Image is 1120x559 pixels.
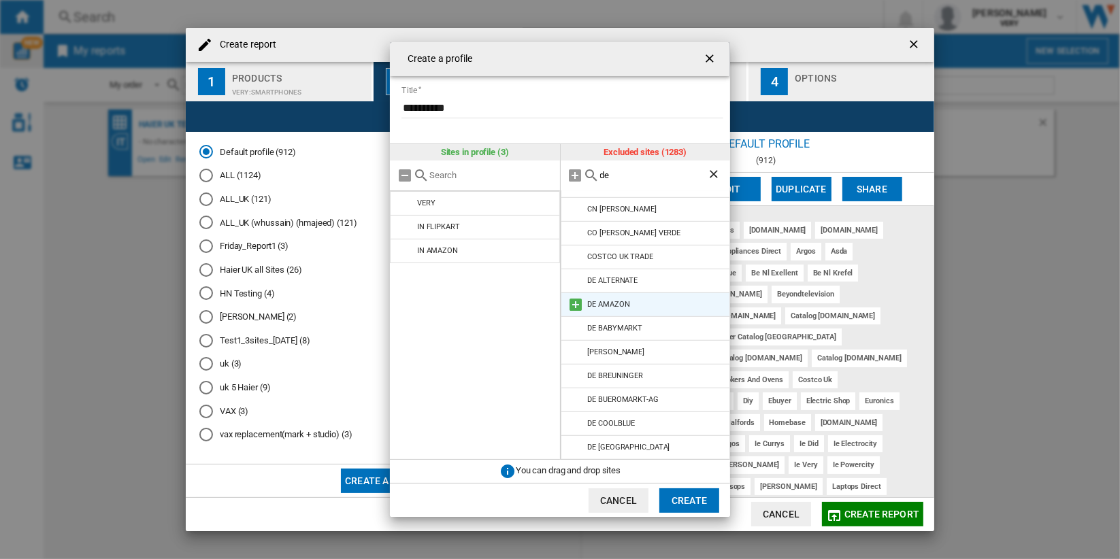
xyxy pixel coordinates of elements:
div: DE BUEROMARKT-AG [587,395,658,404]
div: COSTCO UK TRADE [587,252,653,261]
div: Sites in profile (3) [390,144,560,160]
input: Search [429,170,553,180]
div: CN [PERSON_NAME] [587,205,656,214]
div: DE ALTERNATE [587,276,638,285]
div: CO [PERSON_NAME] VERDE [587,228,680,237]
h4: Create a profile [401,52,473,66]
div: DE AMAZON [587,300,629,309]
md-icon: Add all [567,167,584,184]
button: Create [659,488,719,513]
div: Excluded sites (1283) [561,144,731,160]
div: DE BREUNINGER [587,371,643,380]
div: IN AMAZON [417,246,458,255]
button: getI18NText('BUTTONS.CLOSE_DIALOG') [697,46,725,73]
ng-md-icon: getI18NText('BUTTONS.CLOSE_DIALOG') [703,52,719,68]
span: You can drag and drop sites [516,466,621,476]
div: DE [GEOGRAPHIC_DATA] [587,443,670,452]
div: IN FLIPKART [417,222,460,231]
div: [PERSON_NAME] [587,348,644,356]
input: Search [600,170,708,180]
div: DE BABYMARKT [587,324,642,333]
ng-md-icon: Clear search [707,167,723,184]
button: Cancel [589,488,648,513]
md-icon: Remove all [397,167,413,184]
div: VERY [417,199,435,207]
div: DE COOLBLUE [587,419,635,428]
